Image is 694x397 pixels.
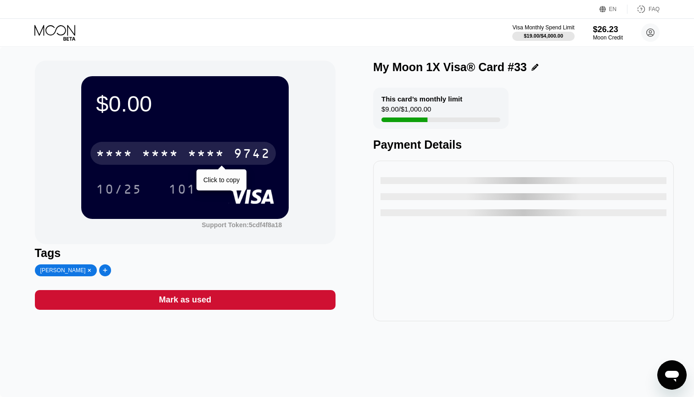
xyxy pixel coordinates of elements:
div: My Moon 1X Visa® Card #33 [373,61,527,74]
div: This card’s monthly limit [381,95,462,103]
div: $26.23 [593,25,623,34]
div: $9.00 / $1,000.00 [381,105,431,117]
div: Support Token:5cdf4f8a18 [202,221,282,229]
div: Visa Monthly Spend Limit$19.00/$4,000.00 [512,24,574,41]
div: EN [609,6,617,12]
div: Click to copy [203,176,240,184]
iframe: Button to launch messaging window [657,360,687,390]
div: 101 [162,178,203,201]
div: $0.00 [96,91,274,117]
div: Visa Monthly Spend Limit [512,24,574,31]
div: Moon Credit [593,34,623,41]
div: 9742 [234,147,270,162]
div: $19.00 / $4,000.00 [524,33,563,39]
div: Mark as used [35,290,336,310]
div: $26.23Moon Credit [593,25,623,41]
div: Support Token: 5cdf4f8a18 [202,221,282,229]
div: Tags [35,246,336,260]
div: [PERSON_NAME] [40,267,86,274]
div: 10/25 [96,183,142,198]
div: FAQ [627,5,660,14]
div: Mark as used [159,295,211,305]
div: 10/25 [89,178,149,201]
div: EN [599,5,627,14]
div: FAQ [649,6,660,12]
div: Payment Details [373,138,674,151]
div: 101 [168,183,196,198]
